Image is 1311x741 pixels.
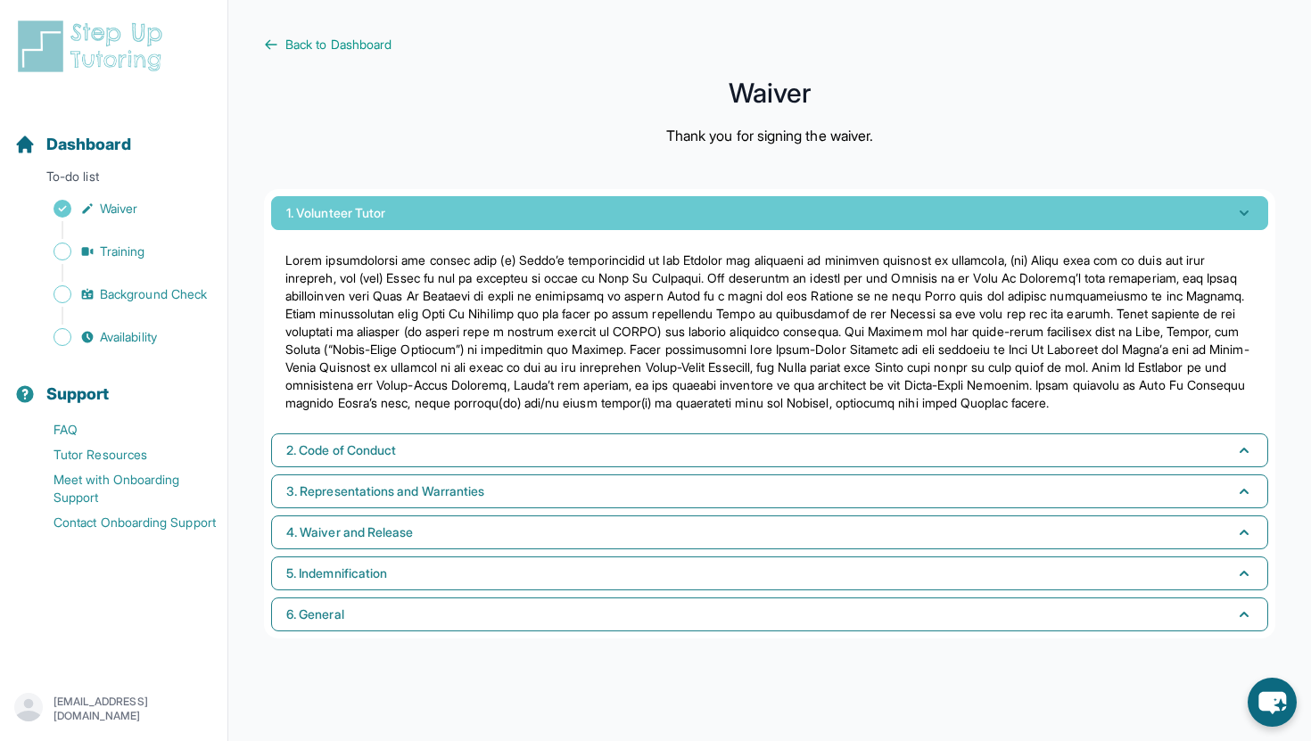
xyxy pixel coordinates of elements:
[100,328,157,346] span: Availability
[14,510,227,535] a: Contact Onboarding Support
[271,556,1268,590] button: 5. Indemnification
[271,474,1268,508] button: 3. Representations and Warranties
[286,523,413,541] span: 4. Waiver and Release
[100,285,207,303] span: Background Check
[14,417,227,442] a: FAQ
[264,36,1275,54] a: Back to Dashboard
[7,353,220,414] button: Support
[1248,678,1297,727] button: chat-button
[54,695,213,723] p: [EMAIL_ADDRESS][DOMAIN_NAME]
[14,132,131,157] a: Dashboard
[7,168,220,193] p: To-do list
[14,467,227,510] a: Meet with Onboarding Support
[666,125,873,146] p: Thank you for signing the waiver.
[14,18,173,75] img: logo
[46,382,110,407] span: Support
[285,36,392,54] span: Back to Dashboard
[286,441,396,459] span: 2. Code of Conduct
[271,196,1268,230] button: 1. Volunteer Tutor
[7,103,220,164] button: Dashboard
[14,282,227,307] a: Background Check
[264,82,1275,103] h1: Waiver
[271,597,1268,631] button: 6. General
[14,239,227,264] a: Training
[286,482,484,500] span: 3. Representations and Warranties
[286,564,387,582] span: 5. Indemnification
[100,243,145,260] span: Training
[14,442,227,467] a: Tutor Resources
[14,196,227,221] a: Waiver
[100,200,137,218] span: Waiver
[14,325,227,350] a: Availability
[286,605,344,623] span: 6. General
[271,433,1268,467] button: 2. Code of Conduct
[286,204,385,222] span: 1. Volunteer Tutor
[14,693,213,725] button: [EMAIL_ADDRESS][DOMAIN_NAME]
[46,132,131,157] span: Dashboard
[285,251,1254,412] p: Lorem ipsumdolorsi ame consec adip (e) Seddo’e temporincidid ut lab Etdolor mag aliquaeni ad mini...
[271,515,1268,549] button: 4. Waiver and Release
